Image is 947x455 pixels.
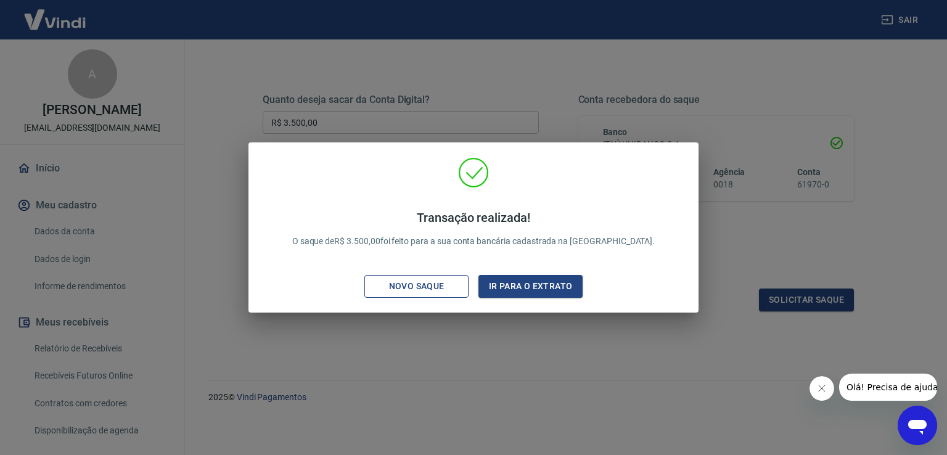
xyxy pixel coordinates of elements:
iframe: Fechar mensagem [810,376,834,401]
iframe: Mensagem da empresa [839,374,937,401]
button: Novo saque [364,275,469,298]
h4: Transação realizada! [292,210,655,225]
button: Ir para o extrato [478,275,583,298]
span: Olá! Precisa de ajuda? [7,9,104,18]
p: O saque de R$ 3.500,00 foi feito para a sua conta bancária cadastrada na [GEOGRAPHIC_DATA]. [292,210,655,248]
div: Novo saque [374,279,459,294]
iframe: Botão para abrir a janela de mensagens [898,406,937,445]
